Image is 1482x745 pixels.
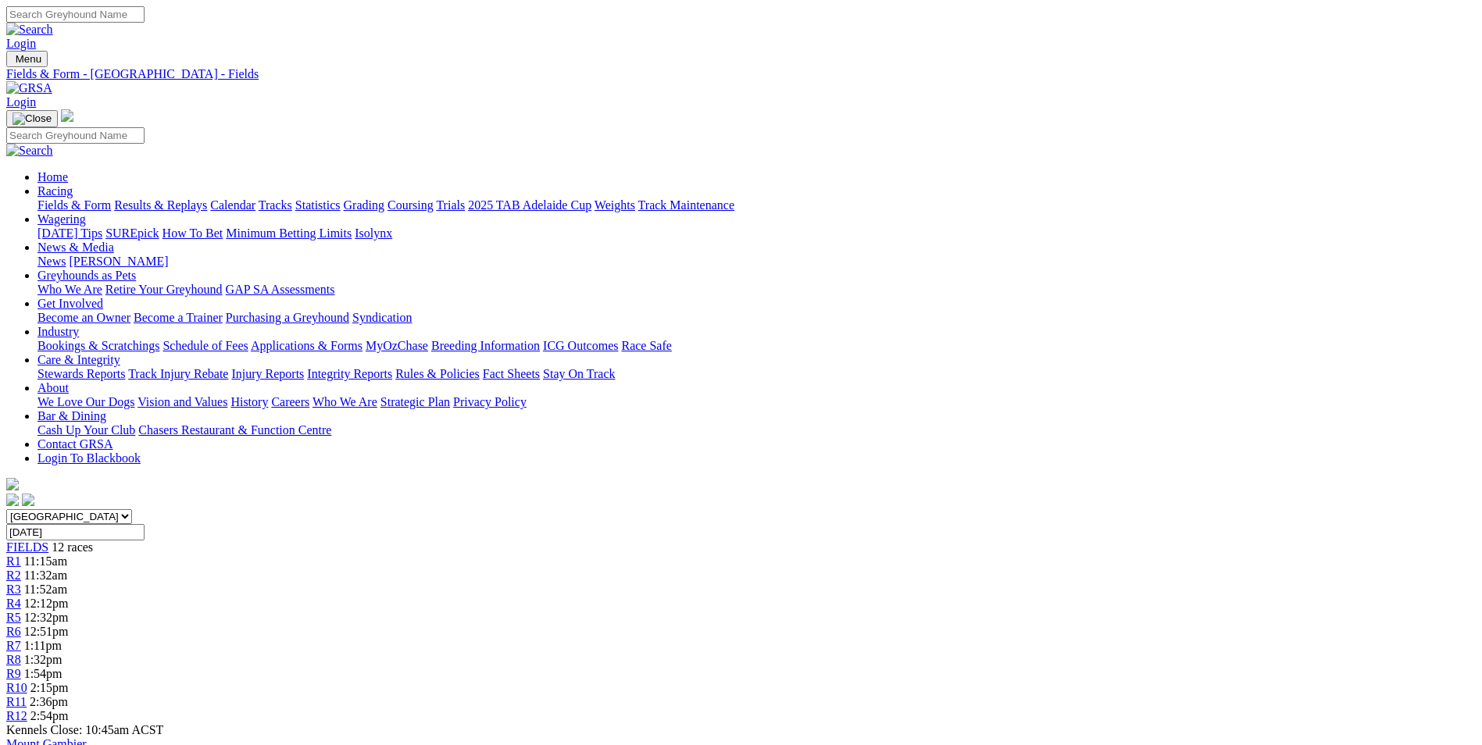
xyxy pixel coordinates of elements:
input: Search [6,6,145,23]
a: Isolynx [355,226,392,240]
span: Kennels Close: 10:45am ACST [6,723,163,736]
img: Close [12,112,52,125]
a: Applications & Forms [251,339,362,352]
a: R2 [6,569,21,582]
a: News [37,255,66,268]
img: GRSA [6,81,52,95]
img: twitter.svg [22,494,34,506]
a: R10 [6,681,27,694]
a: Coursing [387,198,434,212]
span: 1:11pm [24,639,62,652]
a: Track Maintenance [638,198,734,212]
img: logo-grsa-white.png [6,478,19,490]
a: About [37,381,69,394]
img: Search [6,144,53,158]
a: Care & Integrity [37,353,120,366]
a: Chasers Restaurant & Function Centre [138,423,331,437]
input: Select date [6,524,145,540]
div: Racing [37,198,1476,212]
a: Race Safe [621,339,671,352]
div: Wagering [37,226,1476,241]
a: Schedule of Fees [162,339,248,352]
span: R5 [6,611,21,624]
a: Rules & Policies [395,367,480,380]
a: GAP SA Assessments [226,283,335,296]
a: [PERSON_NAME] [69,255,168,268]
span: 2:54pm [30,709,69,722]
a: Strategic Plan [380,395,450,408]
div: About [37,395,1476,409]
a: News & Media [37,241,114,254]
a: Purchasing a Greyhound [226,311,349,324]
a: R11 [6,695,27,708]
a: Cash Up Your Club [37,423,135,437]
a: Become a Trainer [134,311,223,324]
div: Greyhounds as Pets [37,283,1476,297]
span: 11:52am [24,583,67,596]
span: 2:15pm [30,681,69,694]
a: Who We Are [37,283,102,296]
a: Privacy Policy [453,395,527,408]
a: [DATE] Tips [37,226,102,240]
div: Industry [37,339,1476,353]
a: Get Involved [37,297,103,310]
a: R8 [6,653,21,666]
a: R7 [6,639,21,652]
span: 12:51pm [24,625,69,638]
button: Toggle navigation [6,51,48,67]
a: Contact GRSA [37,437,112,451]
a: R1 [6,554,21,568]
a: Wagering [37,212,86,226]
a: Fact Sheets [483,367,540,380]
a: Fields & Form - [GEOGRAPHIC_DATA] - Fields [6,67,1476,81]
a: Trials [436,198,465,212]
input: Search [6,127,145,144]
span: Menu [16,53,41,65]
img: facebook.svg [6,494,19,506]
a: Statistics [295,198,341,212]
a: Breeding Information [431,339,540,352]
a: Become an Owner [37,311,130,324]
a: 2025 TAB Adelaide Cup [468,198,591,212]
a: R6 [6,625,21,638]
a: Syndication [352,311,412,324]
a: R12 [6,709,27,722]
a: Login [6,95,36,109]
div: News & Media [37,255,1476,269]
a: Racing [37,184,73,198]
a: Stay On Track [543,367,615,380]
img: Search [6,23,53,37]
a: Weights [595,198,635,212]
a: Injury Reports [231,367,304,380]
a: Retire Your Greyhound [105,283,223,296]
span: 11:15am [24,554,67,568]
a: R3 [6,583,21,596]
a: Tracks [259,198,292,212]
span: 1:54pm [24,667,62,680]
span: 1:32pm [24,653,62,666]
div: Care & Integrity [37,367,1476,381]
span: 12:32pm [24,611,69,624]
div: Get Involved [37,311,1476,325]
button: Toggle navigation [6,110,58,127]
a: MyOzChase [366,339,428,352]
a: Vision and Values [137,395,227,408]
span: 12 races [52,540,93,554]
a: Minimum Betting Limits [226,226,352,240]
span: R9 [6,667,21,680]
a: Greyhounds as Pets [37,269,136,282]
a: Home [37,170,68,184]
a: Industry [37,325,79,338]
a: Integrity Reports [307,367,392,380]
a: R4 [6,597,21,610]
a: Stewards Reports [37,367,125,380]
